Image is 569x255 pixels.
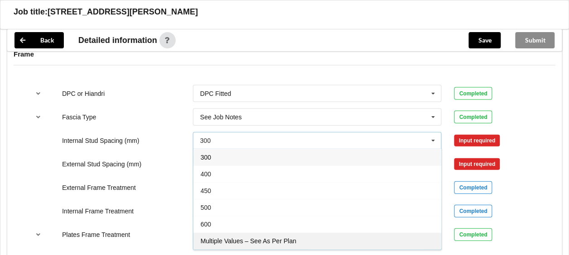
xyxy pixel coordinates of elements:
[62,137,139,144] label: Internal Stud Spacing (mm)
[454,135,500,146] div: Input required
[14,32,64,48] button: Back
[201,221,211,228] span: 600
[78,36,157,44] span: Detailed information
[62,231,130,238] label: Plates Frame Treatment
[469,32,501,48] button: Save
[62,184,136,191] label: External Frame Treatment
[201,170,211,178] span: 400
[62,90,105,97] label: DPC or Hiandri
[454,228,492,241] div: Completed
[200,90,231,97] div: DPC Fitted
[29,227,47,243] button: reference-toggle
[200,114,242,120] div: See Job Notes
[454,111,492,123] div: Completed
[14,50,555,58] h4: Frame
[62,208,134,215] label: Internal Frame Treatment
[454,158,500,170] div: Input required
[454,181,492,194] div: Completed
[201,154,211,161] span: 300
[62,161,141,168] label: External Stud Spacing (mm)
[201,237,296,245] span: Multiple Values – See As Per Plan
[62,113,96,121] label: Fascia Type
[29,109,47,125] button: reference-toggle
[201,187,211,194] span: 450
[454,87,492,100] div: Completed
[29,85,47,102] button: reference-toggle
[14,7,48,17] h3: Job title:
[201,204,211,211] span: 500
[48,7,198,17] h3: [STREET_ADDRESS][PERSON_NAME]
[454,205,492,217] div: Completed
